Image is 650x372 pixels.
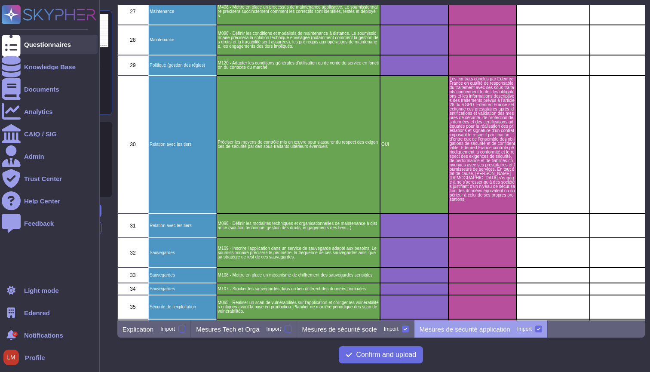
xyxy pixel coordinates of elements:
div: Import [384,326,399,332]
a: Trust Center [2,169,98,188]
a: Analytics [2,102,98,121]
a: Documents [2,80,98,98]
p: Sauvegardes [150,273,215,277]
button: Confirm and upload [339,346,423,363]
p: M109 - Inscrire l'application dans un service de sauvegarde adapté aux besoins. Le soumissionnair... [218,246,379,259]
div: Import [517,326,532,332]
div: 34 [117,283,148,295]
img: user [3,350,19,365]
div: 35 [117,295,148,319]
button: user [2,348,25,367]
a: Admin [2,147,98,166]
p: Les contrats conclus par Edenred France en qualité de responsable du traitement avec ses sous-tra... [449,77,515,202]
p: M107 - Stocker les sauvegardes dans un lieu différent des données originales [218,287,379,291]
a: Knowledge Base [2,57,98,76]
p: Mesures de sécurité application [420,326,510,332]
div: Light mode [24,287,59,294]
span: Confirm and upload [356,351,416,358]
p: Mesures de sécurité socle [302,326,377,332]
div: 28 [117,25,148,55]
div: Trust Center [24,175,62,182]
div: grid [117,5,645,320]
p: Mesures Tech et Orga [196,326,259,332]
div: Feedback [24,220,54,227]
p: Préciser les moyens de contrôle mis en œuvre pour s'assurer du respect des exigences de sécurité ... [218,140,379,149]
div: Import [160,326,175,332]
div: CAIQ / SIG [24,131,57,137]
p: M065 - Réaliser un scan de vulnérabilités sur l'application et corriger les vulnérabilités critiq... [218,301,379,314]
p: Relation avec les tiers [150,142,215,147]
div: 29 [117,55,148,76]
div: 36 [117,319,148,334]
p: Sauvegardes [150,251,215,255]
span: Notifications [24,332,63,338]
p: Sauvegardes [150,287,215,291]
div: Documents [24,86,59,92]
div: 32 [117,238,148,267]
p: Maintenance [150,9,215,14]
p: M098 - Définir les modalités techniques et organisationnelles de maintenance à distance (solution... [218,221,379,230]
div: 9+ [12,332,18,337]
a: Questionnaires [2,35,98,54]
span: Edenred [24,310,50,316]
p: Maintenance [150,38,215,42]
p: M408 - Mettre en place un processus de maintenance applicative. Le soumissionnaire précisera succ... [218,5,379,18]
div: 33 [117,267,148,283]
div: Questionnaires [24,41,71,48]
a: Feedback [2,214,98,233]
a: CAIQ / SIG [2,124,98,143]
span: Profile [25,354,45,361]
p: Relation avec les tiers [150,224,215,228]
p: OUI [381,142,447,147]
div: Help Center [24,198,60,204]
p: M108 - Mettre en place un mécanisme de chiffrement des sauvegardes sensibles [218,273,379,277]
div: Analytics [24,108,53,115]
p: Sécurité de l'exploitation [150,305,215,309]
div: Knowledge Base [24,64,76,70]
div: 30 [117,76,148,213]
p: M098 - Définir les conditions et modalités de maintenance à distance. Le soumissionnaire préciser... [218,31,379,49]
p: M120 - Adapter les conditions générales d'utilisation ou de vente du service en fonction du conte... [218,61,379,70]
div: Import [266,326,281,332]
div: Admin [24,153,44,160]
a: Help Center [2,191,98,210]
p: Explication [123,326,154,332]
p: Politique (gestion des règles) [150,63,215,68]
div: 31 [117,213,148,238]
